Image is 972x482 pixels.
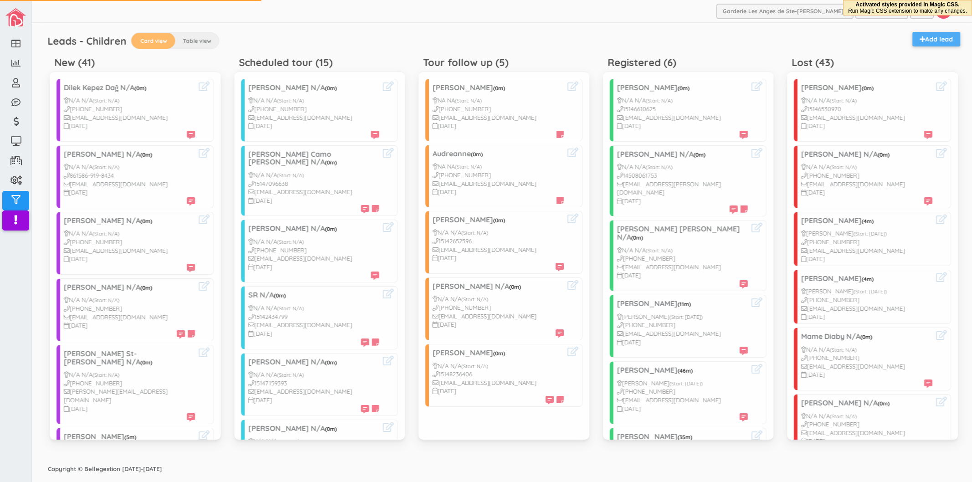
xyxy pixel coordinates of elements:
[668,314,701,320] small: (Start: [DATE])
[615,387,746,396] div: [PHONE_NUMBER]
[799,188,931,197] div: [DATE]
[247,254,378,263] div: [EMAIL_ADDRESS][DOMAIN_NAME]
[431,312,562,321] div: [EMAIL_ADDRESS][DOMAIN_NAME]
[799,333,931,341] h3: Mame Diaby N/A
[431,387,562,395] div: [DATE]
[852,288,885,295] small: (Start: [DATE])
[799,163,931,171] div: N/A N/A
[799,113,931,122] div: [EMAIL_ADDRESS][DOMAIN_NAME]
[247,113,378,122] div: [EMAIL_ADDRESS][DOMAIN_NAME]
[799,229,931,238] div: [PERSON_NAME]
[91,297,118,303] small: (Start: N/A)
[615,84,746,92] h3: [PERSON_NAME]
[247,379,378,388] div: 15147159393
[431,179,562,188] div: [EMAIL_ADDRESS][DOMAIN_NAME]
[139,218,150,225] span: (0m)
[275,305,302,312] small: (Start: N/A)
[272,292,284,299] span: (0m)
[828,164,855,170] small: (Start: N/A)
[5,8,26,26] img: image
[247,246,378,255] div: [PHONE_NUMBER]
[799,238,931,246] div: [PHONE_NUMBER]
[469,151,481,158] span: (0m)
[799,150,931,159] h3: [PERSON_NAME] N/A
[615,313,746,321] div: [PERSON_NAME]
[491,350,503,357] span: (0m)
[453,164,480,170] small: (Start: N/A)
[247,321,378,329] div: [EMAIL_ADDRESS][DOMAIN_NAME]
[62,96,193,105] div: N/A N/A
[615,113,746,122] div: [EMAIL_ADDRESS][DOMAIN_NAME]
[247,370,378,379] div: N/A N/A
[828,413,855,420] small: (Start: N/A)
[431,113,562,122] div: [EMAIL_ADDRESS][DOMAIN_NAME]
[459,296,486,303] small: (Start: N/A)
[431,122,562,130] div: [DATE]
[247,358,378,366] h3: [PERSON_NAME] N/A
[133,85,144,92] span: (0m)
[615,271,746,280] div: [DATE]
[62,405,193,413] div: [DATE]
[615,163,746,171] div: N/A N/A
[799,246,931,255] div: [EMAIL_ADDRESS][DOMAIN_NAME]
[275,172,302,179] small: (Start: N/A)
[615,254,746,263] div: [PHONE_NUMBER]
[323,159,335,166] span: (0m)
[799,362,931,371] div: [EMAIL_ADDRESS][DOMAIN_NAME]
[247,96,378,105] div: N/A N/A
[615,338,746,347] div: [DATE]
[615,366,746,374] h3: [PERSON_NAME]
[848,1,967,14] div: Activated styles provided in Magic CSS.
[139,151,150,158] span: (0m)
[615,405,746,413] div: [DATE]
[62,387,193,404] div: [PERSON_NAME][EMAIL_ADDRESS][DOMAIN_NAME]
[62,238,193,246] div: [PHONE_NUMBER]
[799,354,931,362] div: [PHONE_NUMBER]
[247,291,378,299] h3: SR N/A
[431,320,562,329] div: [DATE]
[799,287,931,296] div: [PERSON_NAME]
[62,188,193,197] div: [DATE]
[421,57,507,68] h5: Tour follow up (5)
[275,239,302,245] small: (Start: N/A)
[62,246,193,255] div: [EMAIL_ADDRESS][DOMAIN_NAME]
[247,84,378,92] h3: [PERSON_NAME] N/A
[48,465,162,472] strong: Copyright © Bellegestion [DATE]-[DATE]
[247,150,378,166] h3: [PERSON_NAME] Camo [PERSON_NAME] N/A
[615,246,746,255] div: N/A N/A
[431,246,562,254] div: [EMAIL_ADDRESS][DOMAIN_NAME]
[431,162,562,171] div: NA NA
[62,296,193,304] div: N/A N/A
[247,225,378,233] h3: [PERSON_NAME] N/A
[644,247,671,254] small: (Start: N/A)
[615,197,746,205] div: [DATE]
[799,370,931,379] div: [DATE]
[860,218,872,225] span: (4m)
[173,33,217,49] label: Table view
[431,228,562,237] div: N/A N/A
[799,171,931,180] div: [PHONE_NUMBER]
[247,122,378,130] div: [DATE]
[799,275,931,283] h3: [PERSON_NAME]
[62,84,193,92] h3: Dilek Kepez Dağ N/A
[323,226,335,232] span: (0m)
[247,188,378,196] div: [EMAIL_ADDRESS][DOMAIN_NAME]
[876,151,888,158] span: (0m)
[91,97,118,104] small: (Start: N/A)
[615,321,746,329] div: [PHONE_NUMBER]
[139,359,150,366] span: (0m)
[62,163,193,171] div: N/A N/A
[275,372,302,378] small: (Start: N/A)
[431,150,562,158] h3: Audreanne
[615,171,746,180] div: 14508061753
[644,164,671,170] small: (Start: N/A)
[799,304,931,313] div: [EMAIL_ADDRESS][DOMAIN_NAME]
[247,237,378,246] div: N/A N/A
[247,179,378,188] div: 15147096638
[615,379,746,388] div: [PERSON_NAME]
[676,85,688,92] span: (0m)
[431,349,562,357] h3: [PERSON_NAME]
[431,282,562,291] h3: [PERSON_NAME] N/A
[62,122,193,130] div: [DATE]
[860,276,872,282] span: (4m)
